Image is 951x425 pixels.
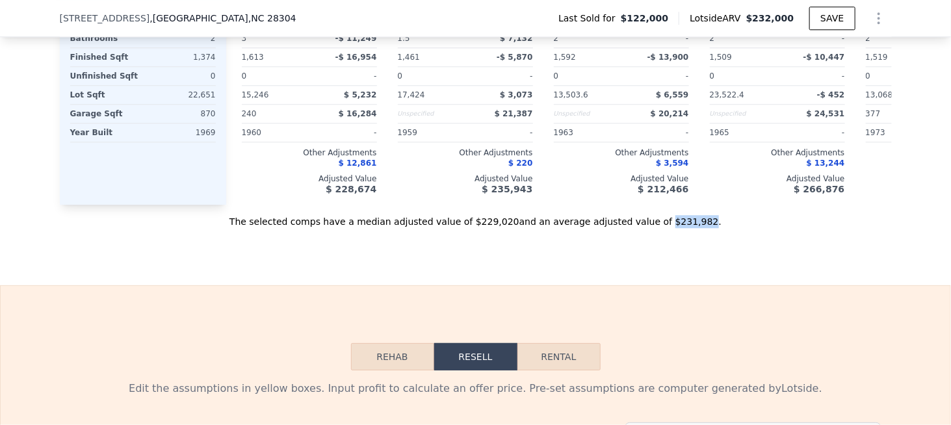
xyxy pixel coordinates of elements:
[558,12,621,25] span: Last Sold for
[326,184,376,194] span: $ 228,674
[651,109,689,118] span: $ 20,214
[70,123,140,142] div: Year Built
[710,53,732,62] span: 1,509
[624,123,689,142] div: -
[398,90,425,99] span: 17,424
[554,53,576,62] span: 1,592
[794,184,844,194] span: $ 266,876
[500,34,532,43] span: $ 7,132
[351,343,434,370] button: Rehab
[710,90,744,99] span: 23,522.4
[624,67,689,85] div: -
[312,67,377,85] div: -
[780,67,845,85] div: -
[866,123,931,142] div: 1973
[638,184,688,194] span: $ 212,466
[434,343,517,370] button: Resell
[554,148,689,158] div: Other Adjustments
[335,53,377,62] span: -$ 16,954
[621,12,669,25] span: $122,000
[554,105,619,123] div: Unspecified
[248,13,296,23] span: , NC 28304
[495,109,533,118] span: $ 21,387
[780,29,845,47] div: -
[398,71,403,81] span: 0
[817,90,845,99] span: -$ 452
[656,159,688,168] span: $ 3,594
[398,174,533,184] div: Adjusted Value
[398,29,463,47] div: 1.5
[866,109,881,118] span: 377
[242,123,307,142] div: 1960
[146,67,216,85] div: 0
[809,6,855,30] button: SAVE
[710,174,845,184] div: Adjusted Value
[780,123,845,142] div: -
[554,71,559,81] span: 0
[146,86,216,104] div: 22,651
[242,29,307,47] div: 3
[866,53,888,62] span: 1,519
[554,174,689,184] div: Adjusted Value
[554,29,619,47] div: 2
[146,29,216,47] div: 2
[398,53,420,62] span: 1,461
[500,90,532,99] span: $ 3,073
[710,123,775,142] div: 1965
[508,159,533,168] span: $ 220
[70,105,140,123] div: Garage Sqft
[866,71,871,81] span: 0
[807,159,845,168] span: $ 13,244
[70,67,140,85] div: Unfinished Sqft
[656,90,688,99] span: $ 6,559
[468,123,533,142] div: -
[866,29,931,47] div: 2
[710,148,845,158] div: Other Adjustments
[647,53,689,62] span: -$ 13,900
[70,381,881,396] div: Edit the assumptions in yellow boxes. Input profit to calculate an offer price. Pre-set assumptio...
[60,205,892,228] div: The selected comps have a median adjusted value of $229,020 and an average adjusted value of $231...
[482,184,532,194] span: $ 235,943
[624,29,689,47] div: -
[866,5,892,31] button: Show Options
[866,90,893,99] span: 13,068
[339,109,377,118] span: $ 16,284
[710,71,715,81] span: 0
[468,67,533,85] div: -
[146,48,216,66] div: 1,374
[242,53,264,62] span: 1,613
[70,29,140,47] div: Bathrooms
[398,148,533,158] div: Other Adjustments
[344,90,376,99] span: $ 5,232
[497,53,532,62] span: -$ 5,870
[710,29,775,47] div: 2
[70,86,140,104] div: Lot Sqft
[398,123,463,142] div: 1959
[70,48,140,66] div: Finished Sqft
[554,123,619,142] div: 1963
[803,53,845,62] span: -$ 10,447
[242,109,257,118] span: 240
[517,343,601,370] button: Rental
[60,12,150,25] span: [STREET_ADDRESS]
[146,105,216,123] div: 870
[242,174,377,184] div: Adjusted Value
[807,109,845,118] span: $ 24,531
[242,71,247,81] span: 0
[335,34,377,43] span: -$ 11,249
[746,13,794,23] span: $232,000
[242,90,269,99] span: 15,246
[242,148,377,158] div: Other Adjustments
[312,123,377,142] div: -
[710,105,775,123] div: Unspecified
[690,12,746,25] span: Lotside ARV
[554,90,588,99] span: 13,503.6
[150,12,296,25] span: , [GEOGRAPHIC_DATA]
[146,123,216,142] div: 1969
[398,105,463,123] div: Unspecified
[339,159,377,168] span: $ 12,861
